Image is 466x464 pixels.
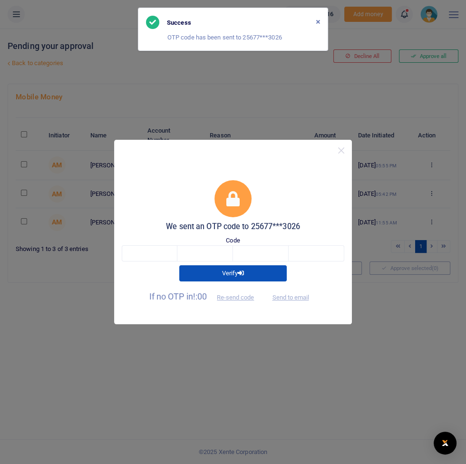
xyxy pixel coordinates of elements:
[167,19,191,27] h6: Success
[167,33,320,43] p: OTP code has been sent to 25677***3026
[179,265,287,281] button: Verify
[122,222,344,232] h5: We sent an OTP code to 25677***3026
[149,291,262,301] span: If no OTP in
[316,18,320,26] button: Close
[193,291,207,301] span: !:00
[226,236,240,245] label: Code
[434,432,456,454] div: Open Intercom Messenger
[334,144,348,157] button: Close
